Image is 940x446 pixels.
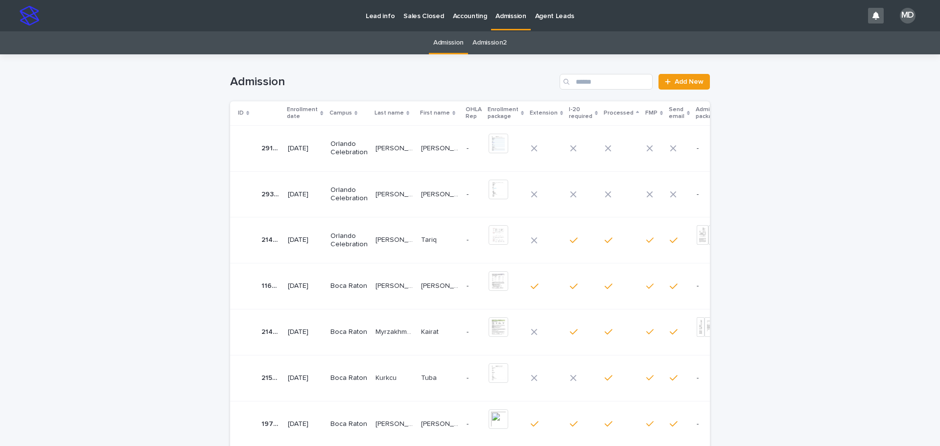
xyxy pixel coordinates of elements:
p: [DATE] [288,374,322,382]
p: OHLA Rep [466,104,482,122]
p: Kairat [421,326,441,336]
div: MD [900,8,916,23]
p: [PERSON_NAME] [421,188,461,199]
a: Admission [433,31,464,54]
p: - [697,420,730,428]
p: Last name [375,108,404,118]
p: I-20 required [569,104,592,122]
p: - [467,144,481,153]
p: Enrollment package [488,104,518,122]
img: stacker-logo-s-only.png [20,6,39,25]
p: - [697,144,730,153]
tr: 2150921509 [DATE]Boca RatonKurkcuKurkcu TubaTuba -- [230,355,746,401]
p: Campus [329,108,352,118]
tr: 2910629106 [DATE]Orlando Celebration[PERSON_NAME] [PERSON_NAME][PERSON_NAME] [PERSON_NAME] [PERSO... [230,125,746,171]
p: Enrollment date [287,104,318,122]
p: Katiucha Dayane [421,418,461,428]
p: Boca Raton [330,420,368,428]
a: Admission2 [472,31,507,54]
p: [DATE] [288,190,322,199]
p: ALABDULWAHAB [376,234,415,244]
p: Kurkcu [376,372,399,382]
p: - [467,374,481,382]
p: First name [420,108,450,118]
tr: 2140321403 [DATE]Orlando Celebration[PERSON_NAME][PERSON_NAME] TariqTariq - [230,217,746,263]
p: Yully Andrea [421,280,461,290]
p: 19757 [261,418,282,428]
p: ID [238,108,244,118]
p: Boca Raton [330,374,368,382]
p: [DATE] [288,144,322,153]
p: ANDRADE SOUSA [376,188,415,199]
p: [DATE] [288,328,322,336]
p: - [697,282,730,290]
tr: 2145021450 [DATE]Boca RatonMyrzakhmetovMyrzakhmetov KairatKairat - [230,309,746,355]
p: 11644 [261,280,282,290]
p: [DATE] [288,282,322,290]
p: PENARANDA ARANGO [376,142,415,153]
p: - [467,190,481,199]
a: Add New [658,74,710,90]
p: 21403 [261,234,282,244]
p: Extension [530,108,558,118]
input: Search [560,74,653,90]
p: Myrzakhmetov [376,326,415,336]
p: Casas Barreto [376,280,415,290]
p: FMP [645,108,658,118]
p: 21509 [261,372,282,382]
p: - [467,420,481,428]
tr: 1164411644 [DATE]Boca Raton[PERSON_NAME] [PERSON_NAME][PERSON_NAME] [PERSON_NAME] [PERSON_NAME][P... [230,263,746,309]
p: Orlando Celebration [330,140,368,157]
p: 29106 [261,142,282,153]
p: - [467,328,481,336]
p: Orlando Celebration [330,186,368,203]
p: [DATE] [288,236,322,244]
p: Maria Gabriela [421,142,461,153]
p: Processed [604,108,634,118]
p: DE SOUZA BARROS [376,418,415,428]
p: [DATE] [288,420,322,428]
p: - [697,190,730,199]
p: - [467,282,481,290]
p: Boca Raton [330,282,368,290]
p: Boca Raton [330,328,368,336]
p: Tariq [421,234,439,244]
p: Orlando Celebration [330,232,368,249]
p: 21450 [261,326,282,336]
p: Tuba [421,372,439,382]
p: - [697,374,730,382]
p: Admission package [696,104,725,122]
h1: Admission [230,75,556,89]
tr: 2936529365 [DATE]Orlando Celebration[PERSON_NAME][PERSON_NAME] [PERSON_NAME][PERSON_NAME] -- [230,171,746,217]
p: 29365 [261,188,282,199]
span: Add New [675,78,704,85]
p: Send email [669,104,684,122]
p: - [467,236,481,244]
